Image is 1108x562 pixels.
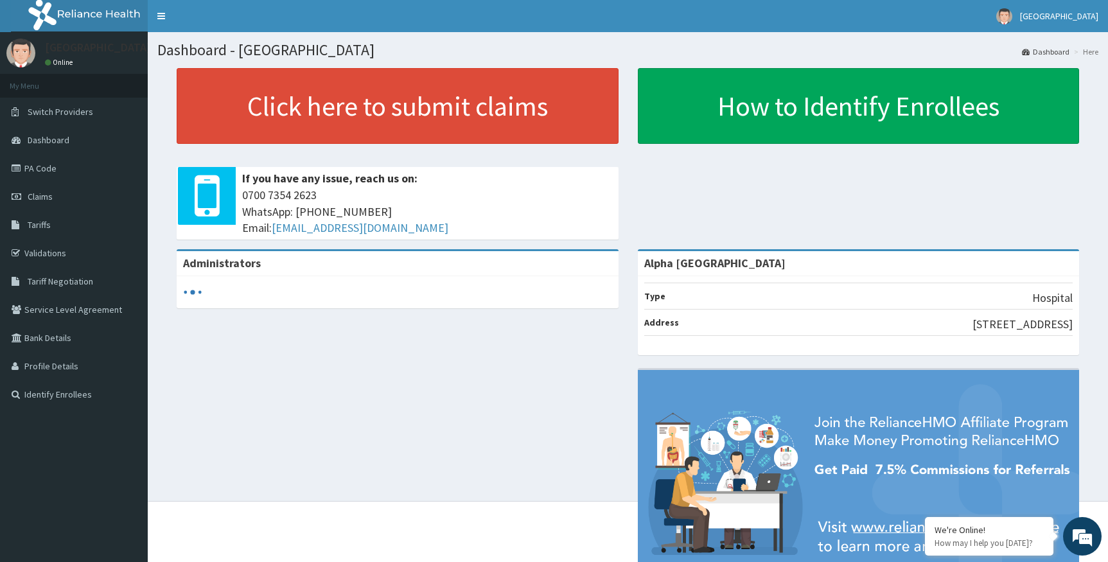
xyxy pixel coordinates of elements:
p: [STREET_ADDRESS] [972,316,1073,333]
b: Type [644,290,665,302]
img: User Image [6,39,35,67]
p: How may I help you today? [935,538,1044,549]
b: Administrators [183,256,261,270]
h1: Dashboard - [GEOGRAPHIC_DATA] [157,42,1098,58]
li: Here [1071,46,1098,57]
a: Dashboard [1022,46,1069,57]
span: 0700 7354 2623 WhatsApp: [PHONE_NUMBER] Email: [242,187,612,236]
span: Switch Providers [28,106,93,118]
div: We're Online! [935,524,1044,536]
span: Tariff Negotiation [28,276,93,287]
a: How to Identify Enrollees [638,68,1080,144]
p: [GEOGRAPHIC_DATA] [45,42,151,53]
span: Dashboard [28,134,69,146]
b: If you have any issue, reach us on: [242,171,418,186]
a: Online [45,58,76,67]
p: Hospital [1032,290,1073,306]
b: Address [644,317,679,328]
svg: audio-loading [183,283,202,302]
strong: Alpha [GEOGRAPHIC_DATA] [644,256,786,270]
span: [GEOGRAPHIC_DATA] [1020,10,1098,22]
span: Claims [28,191,53,202]
a: [EMAIL_ADDRESS][DOMAIN_NAME] [272,220,448,235]
a: Click here to submit claims [177,68,619,144]
img: User Image [996,8,1012,24]
span: Tariffs [28,219,51,231]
